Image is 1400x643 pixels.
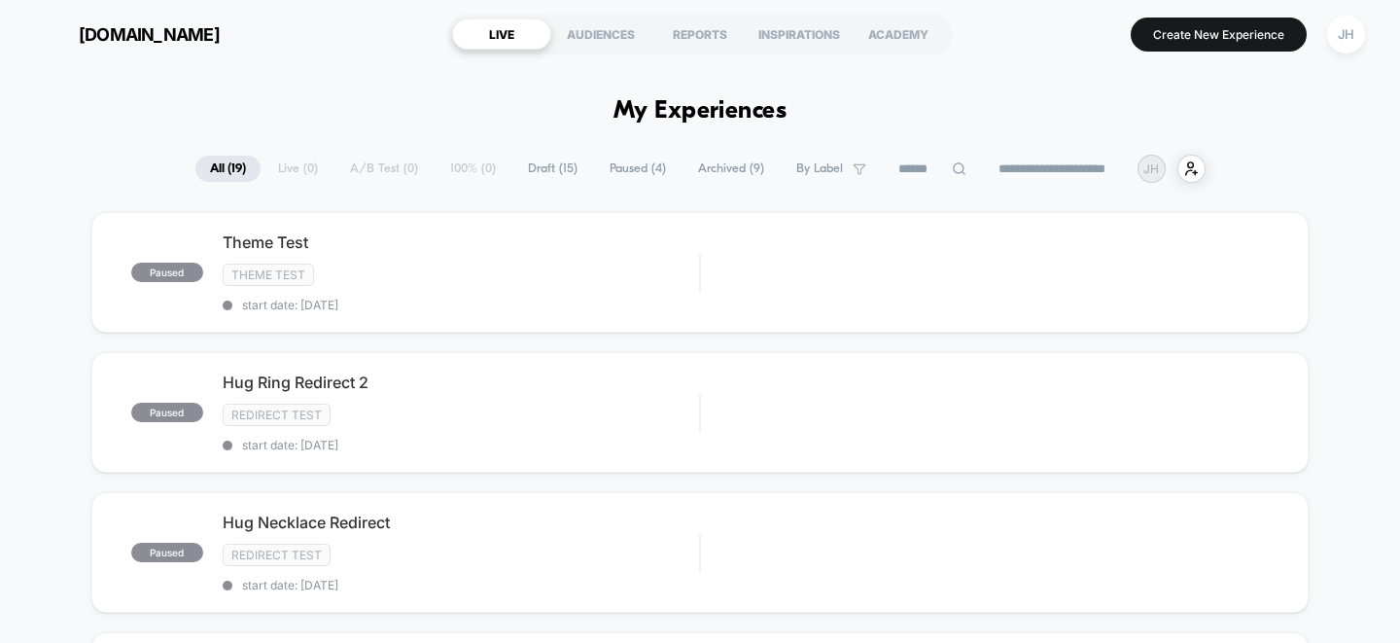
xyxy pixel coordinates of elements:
[223,404,331,426] span: Redirect Test
[223,264,314,286] span: Theme Test
[650,18,750,50] div: REPORTS
[1143,161,1159,176] p: JH
[223,513,700,532] span: Hug Necklace Redirect
[223,232,700,252] span: Theme Test
[551,18,650,50] div: AUDIENCES
[796,161,843,176] span: By Label
[849,18,948,50] div: ACADEMY
[223,544,331,566] span: Redirect Test
[223,578,700,592] span: start date: [DATE]
[613,97,787,125] h1: My Experiences
[1321,15,1371,54] button: JH
[1327,16,1365,54] div: JH
[223,298,700,312] span: start date: [DATE]
[223,373,700,392] span: Hug Ring Redirect 2
[750,18,849,50] div: INSPIRATIONS
[131,403,203,422] span: paused
[195,156,261,182] span: All ( 19 )
[513,156,592,182] span: Draft ( 15 )
[131,543,203,562] span: paused
[1131,18,1307,52] button: Create New Experience
[29,18,226,50] button: [DOMAIN_NAME]
[683,156,779,182] span: Archived ( 9 )
[595,156,681,182] span: Paused ( 4 )
[131,263,203,282] span: paused
[223,438,700,452] span: start date: [DATE]
[79,24,220,45] span: [DOMAIN_NAME]
[452,18,551,50] div: LIVE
